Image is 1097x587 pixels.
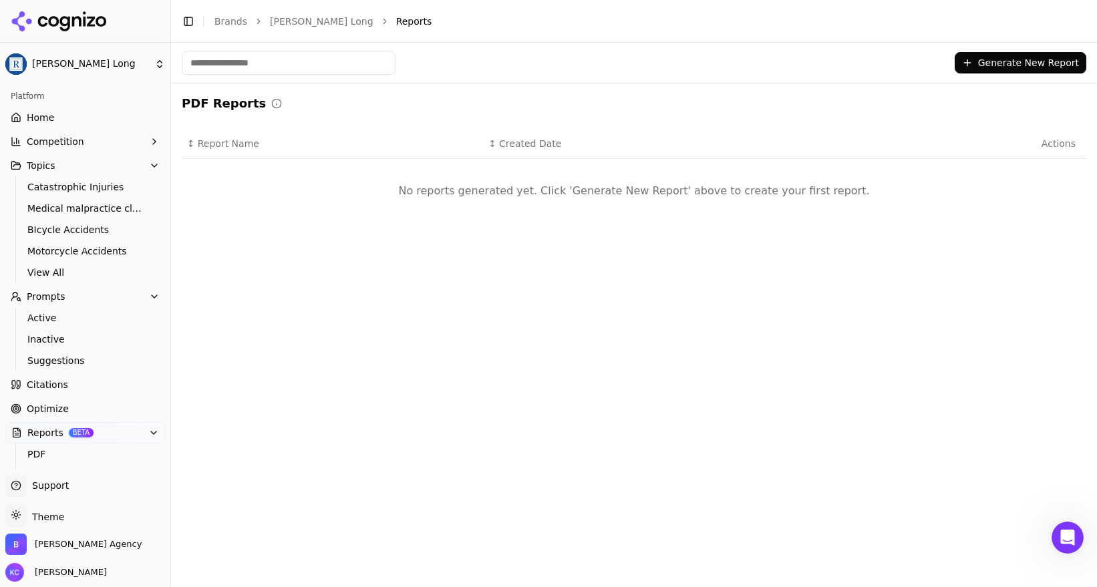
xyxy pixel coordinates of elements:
[5,155,165,176] button: Topics
[69,428,94,437] span: BETA
[38,7,59,29] img: Profile image for Alp
[182,129,483,159] th: Report Name
[27,469,144,482] span: Email
[22,242,149,260] a: Motorcycle Accidents
[35,538,142,550] span: Bob Agency
[234,5,259,29] div: Close
[5,563,24,582] img: Kristine Cunningham
[483,129,784,159] th: Created Date
[22,330,149,349] a: Inactive
[27,135,84,148] span: Competition
[84,13,125,23] h1: Cognizo
[32,58,149,70] span: [PERSON_NAME] Long
[11,409,256,432] textarea: Message…
[57,7,78,29] img: Profile image for Deniz
[5,107,165,128] a: Home
[27,426,63,439] span: Reports
[187,137,478,150] div: ↕Report Name
[22,263,149,282] a: View All
[5,374,165,395] a: Citations
[214,16,247,27] a: Brands
[27,311,144,325] span: Active
[5,398,165,419] a: Optimize
[198,137,259,150] span: Report Name
[29,566,107,578] span: [PERSON_NAME]
[5,131,165,152] button: Competition
[22,199,149,218] a: Medical malpractice claims
[229,432,251,453] button: Send a message…
[182,94,266,113] h2: PDF Reports
[790,137,1076,150] span: Actions
[5,534,27,555] img: Bob Agency
[27,447,144,461] span: PDF
[21,437,31,448] button: Upload attachment
[1052,522,1084,554] iframe: Intercom live chat
[955,52,1086,73] button: Generate New Report
[22,309,149,327] a: Active
[9,5,34,31] button: go back
[27,202,144,215] span: Medical malpractice claims
[22,178,149,196] a: Catastrophic Injuries
[396,15,432,28] span: Reports
[209,5,234,31] button: Home
[5,286,165,307] button: Prompts
[22,220,149,239] a: BIcycle Accidents
[22,351,149,370] a: Suggestions
[22,466,149,485] a: Email
[5,422,165,443] button: ReportsBETA
[85,437,96,448] button: Start recording
[27,479,69,492] span: Support
[63,437,74,448] button: Gif picker
[27,180,144,194] span: Catastrophic Injuries
[5,563,107,582] button: Open user button
[27,354,144,367] span: Suggestions
[27,244,144,258] span: Motorcycle Accidents
[27,402,69,415] span: Optimize
[488,137,779,150] div: ↕Created Date
[5,534,142,555] button: Open organization switcher
[27,111,54,124] span: Home
[27,159,55,172] span: Topics
[27,290,65,303] span: Prompts
[5,53,27,75] img: Regan Zambri Long
[270,15,373,28] a: [PERSON_NAME] Long
[182,129,1086,223] div: Data table
[785,129,1086,159] th: Actions
[499,137,561,150] span: Created Date
[27,378,68,391] span: Citations
[27,512,64,522] span: Theme
[5,85,165,107] div: Platform
[27,266,144,279] span: View All
[42,437,53,448] button: Emoji picker
[182,159,1086,223] td: No reports generated yet. Click 'Generate New Report' above to create your first report.
[27,223,144,236] span: BIcycle Accidents
[27,333,144,346] span: Inactive
[22,445,149,463] a: PDF
[214,15,1060,28] nav: breadcrumb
